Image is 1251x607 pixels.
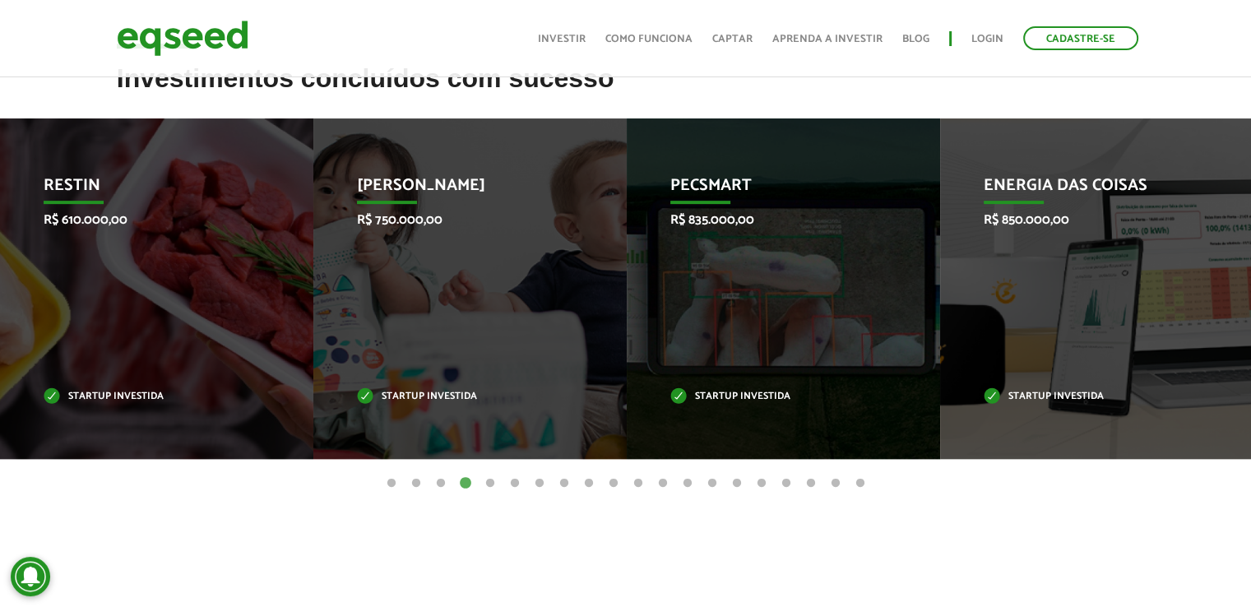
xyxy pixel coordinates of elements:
p: Startup investida [44,392,246,401]
button: 15 of 20 [729,475,745,492]
a: Cadastre-se [1023,26,1138,50]
button: 4 of 20 [457,475,474,492]
button: 7 of 20 [531,475,548,492]
a: Aprenda a investir [772,34,883,44]
button: 5 of 20 [482,475,498,492]
p: Energia das Coisas [984,176,1186,204]
a: Login [971,34,1003,44]
button: 12 of 20 [655,475,671,492]
button: 18 of 20 [803,475,819,492]
button: 20 of 20 [852,475,869,492]
p: [PERSON_NAME] [357,176,559,204]
p: Restin [44,176,246,204]
button: 8 of 20 [556,475,572,492]
p: R$ 835.000,00 [670,212,873,228]
button: 1 of 20 [383,475,400,492]
button: 13 of 20 [679,475,696,492]
button: 9 of 20 [581,475,597,492]
button: 19 of 20 [827,475,844,492]
a: Captar [712,34,753,44]
a: Como funciona [605,34,693,44]
a: Blog [902,34,929,44]
button: 2 of 20 [408,475,424,492]
h2: Investimentos concluídos com sucesso [117,64,1135,118]
img: EqSeed [117,16,248,60]
p: Pecsmart [670,176,873,204]
button: 16 of 20 [753,475,770,492]
button: 10 of 20 [605,475,622,492]
p: Startup investida [984,392,1186,401]
p: Startup investida [670,392,873,401]
p: Startup investida [357,392,559,401]
button: 14 of 20 [704,475,720,492]
button: 17 of 20 [778,475,795,492]
button: 6 of 20 [507,475,523,492]
p: R$ 610.000,00 [44,212,246,228]
p: R$ 750.000,00 [357,212,559,228]
button: 11 of 20 [630,475,646,492]
button: 3 of 20 [433,475,449,492]
p: R$ 850.000,00 [984,212,1186,228]
a: Investir [538,34,586,44]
